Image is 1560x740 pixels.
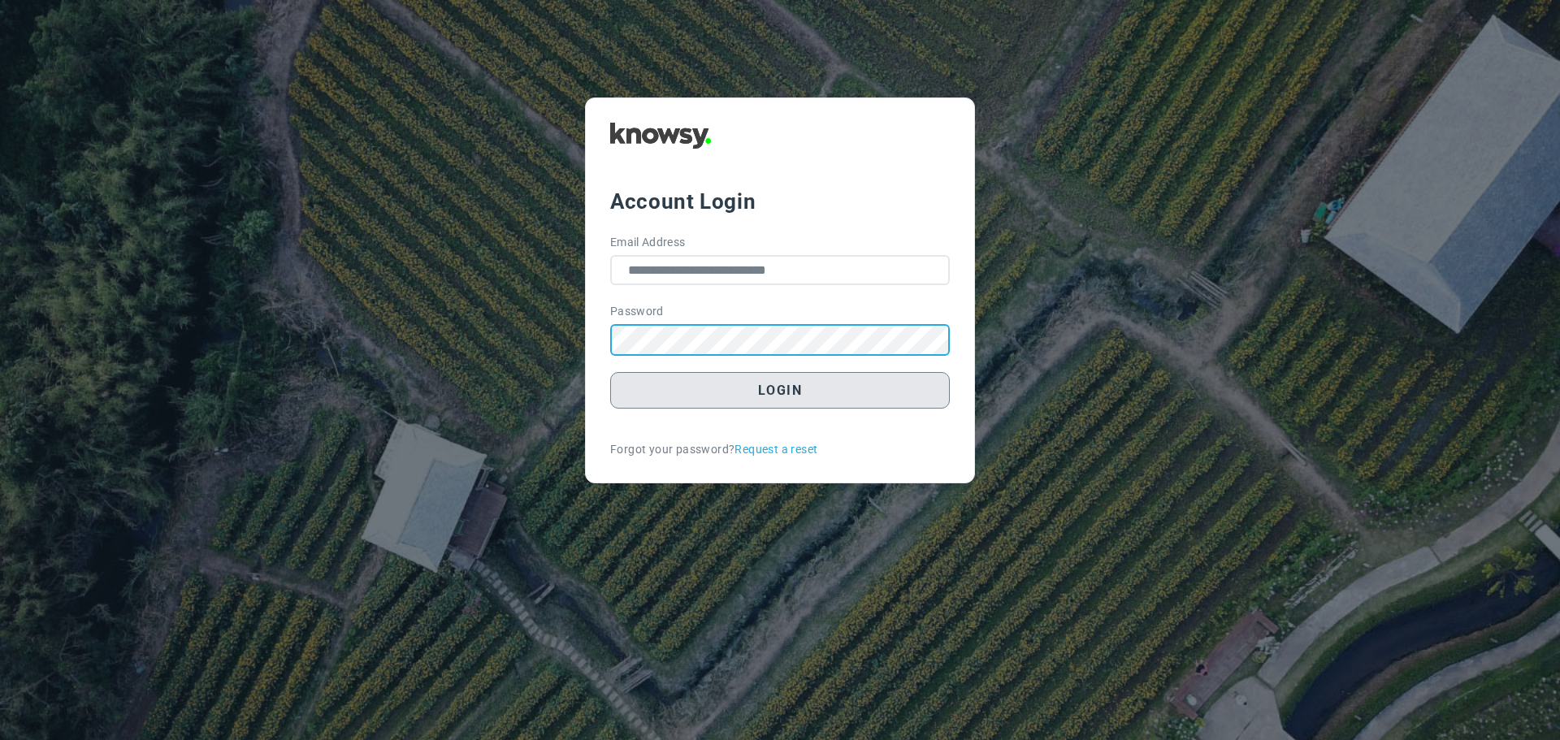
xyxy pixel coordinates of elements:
[610,234,686,251] label: Email Address
[610,303,664,320] label: Password
[610,187,950,216] div: Account Login
[610,441,950,458] div: Forgot your password?
[610,372,950,409] button: Login
[734,441,817,458] a: Request a reset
